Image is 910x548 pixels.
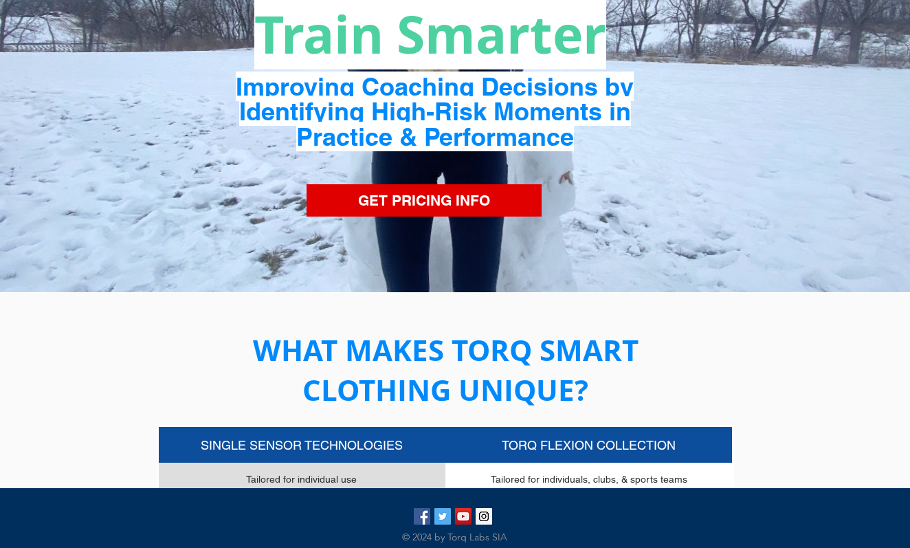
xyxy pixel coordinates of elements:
[845,483,910,548] iframe: Wix Chat
[402,531,507,543] span: © 2024 by Torq Labs SIA
[476,508,492,525] img: Torq_Labs Instagram
[414,508,492,525] ul: Social Bar
[201,437,403,454] div: SINGLE SENSOR TECHNOLOGIES
[414,508,430,525] img: Facebook Social Icon
[307,184,542,217] a: GET PRICING INFO
[236,72,634,152] span: Improving Coaching Decisions by Identifying High-Risk Moments in Practice & Performance
[502,437,676,454] div: TORQ FLEXION COLLECTION
[358,190,490,210] span: GET PRICING INFO
[434,508,451,525] img: Twitter Social Icon
[491,473,687,487] div: Tailored for individuals, clubs, & sports teams
[246,473,357,487] div: Tailored for individual use
[455,508,471,525] img: YouTube Social Icon
[253,330,639,410] span: WHAT MAKES TORQ SMART CLOTHING UNIQUE?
